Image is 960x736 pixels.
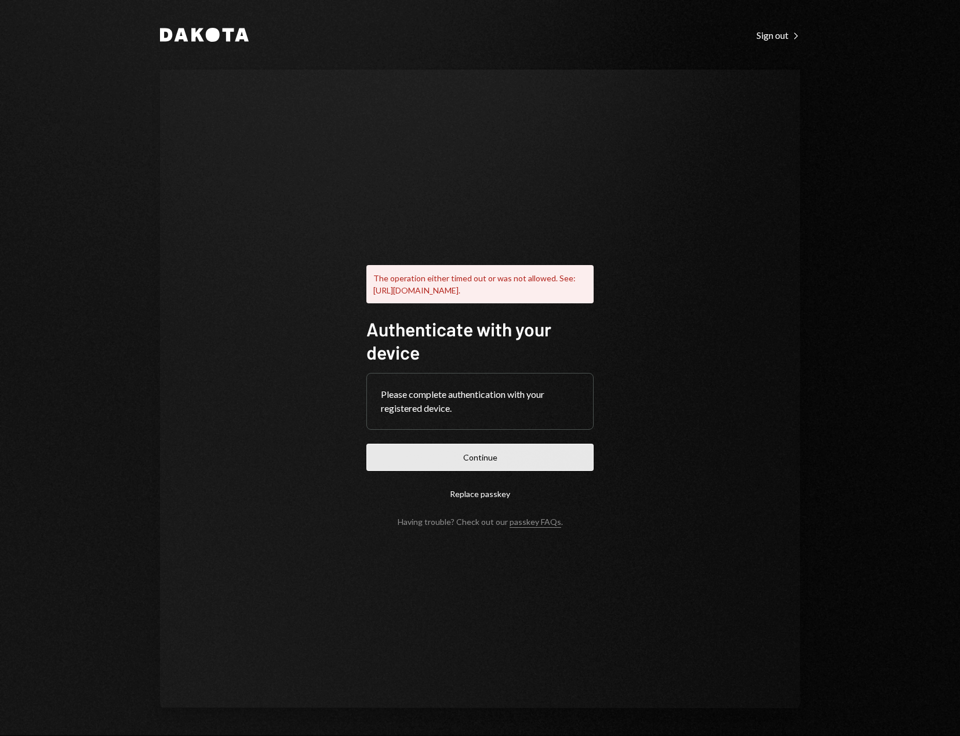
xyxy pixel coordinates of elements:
h1: Authenticate with your device [366,317,594,364]
div: The operation either timed out or was not allowed. See: [URL][DOMAIN_NAME]. [366,265,594,303]
button: Continue [366,444,594,471]
button: Replace passkey [366,480,594,507]
a: Sign out [757,28,800,41]
div: Sign out [757,30,800,41]
a: passkey FAQs [510,517,561,528]
div: Please complete authentication with your registered device. [381,387,579,415]
div: Having trouble? Check out our . [398,517,563,527]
